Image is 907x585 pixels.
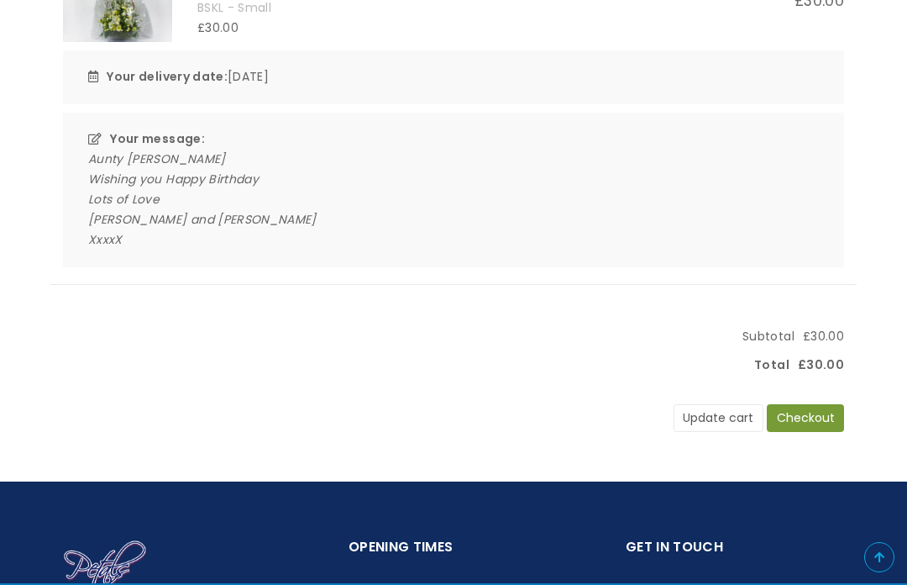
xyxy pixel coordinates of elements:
span: Subtotal [734,327,803,347]
strong: Your delivery date: [107,68,228,85]
span: Total [746,356,798,376]
span: £30.00 [798,356,844,376]
button: Checkout [767,404,844,433]
button: Update cart [674,404,763,433]
div: £30.00 [197,18,441,39]
div: Aunty [PERSON_NAME] Wishing you Happy Birthday Lots of Love [PERSON_NAME] and [PERSON_NAME] XxxxX [88,150,819,250]
span: £30.00 [803,327,844,347]
h2: Opening Times [349,536,558,569]
h2: Get in touch [626,536,836,569]
time: [DATE] [228,68,269,85]
strong: Your message: [110,130,205,147]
